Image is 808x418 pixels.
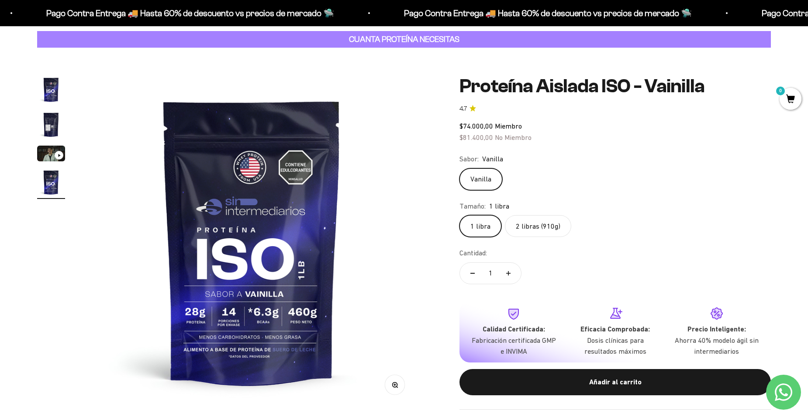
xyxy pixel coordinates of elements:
p: Pago Contra Entrega 🚚 Hasta 60% de descuento vs precios de mercado 🛸 [402,6,690,20]
a: 0 [780,95,801,104]
strong: Precio Inteligente: [687,325,746,333]
img: Proteína Aislada ISO - Vainilla [37,76,65,104]
span: Miembro [495,122,522,130]
strong: Eficacia Comprobada: [580,325,650,333]
strong: CUANTA PROTEÍNA NECESITAS [349,35,459,44]
button: Añadir al carrito [459,369,771,395]
p: Fabricación certificada GMP e INVIMA [470,335,557,357]
p: Pago Contra Entrega 🚚 Hasta 60% de descuento vs precios de mercado 🛸 [44,6,332,20]
img: Proteína Aislada ISO - Vainilla [86,76,418,408]
mark: 0 [775,86,786,96]
p: Ahorra 40% modelo ágil sin intermediarios [673,335,760,357]
button: Ir al artículo 3 [37,146,65,164]
span: $74.000,00 [459,122,493,130]
legend: Sabor: [459,153,479,165]
legend: Tamaño: [459,201,486,212]
span: 1 libra [489,201,509,212]
p: Dosis clínicas para resultados máximos [571,335,659,357]
span: $81.400,00 [459,133,493,141]
strong: Calidad Certificada: [483,325,545,333]
label: Cantidad: [459,247,487,259]
button: Ir al artículo 2 [37,111,65,141]
button: Reducir cantidad [460,263,485,284]
span: 4.7 [459,104,467,114]
span: Vanilla [482,153,503,165]
img: Proteína Aislada ISO - Vainilla [37,111,65,139]
span: No Miembro [495,133,532,141]
button: Ir al artículo 1 [37,76,65,106]
a: 4.74.7 de 5.0 estrellas [459,104,771,114]
button: Aumentar cantidad [496,263,521,284]
img: Proteína Aislada ISO - Vainilla [37,168,65,196]
div: Añadir al carrito [477,376,753,388]
button: Ir al artículo 4 [37,168,65,199]
h1: Proteína Aislada ISO - Vainilla [459,76,771,97]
